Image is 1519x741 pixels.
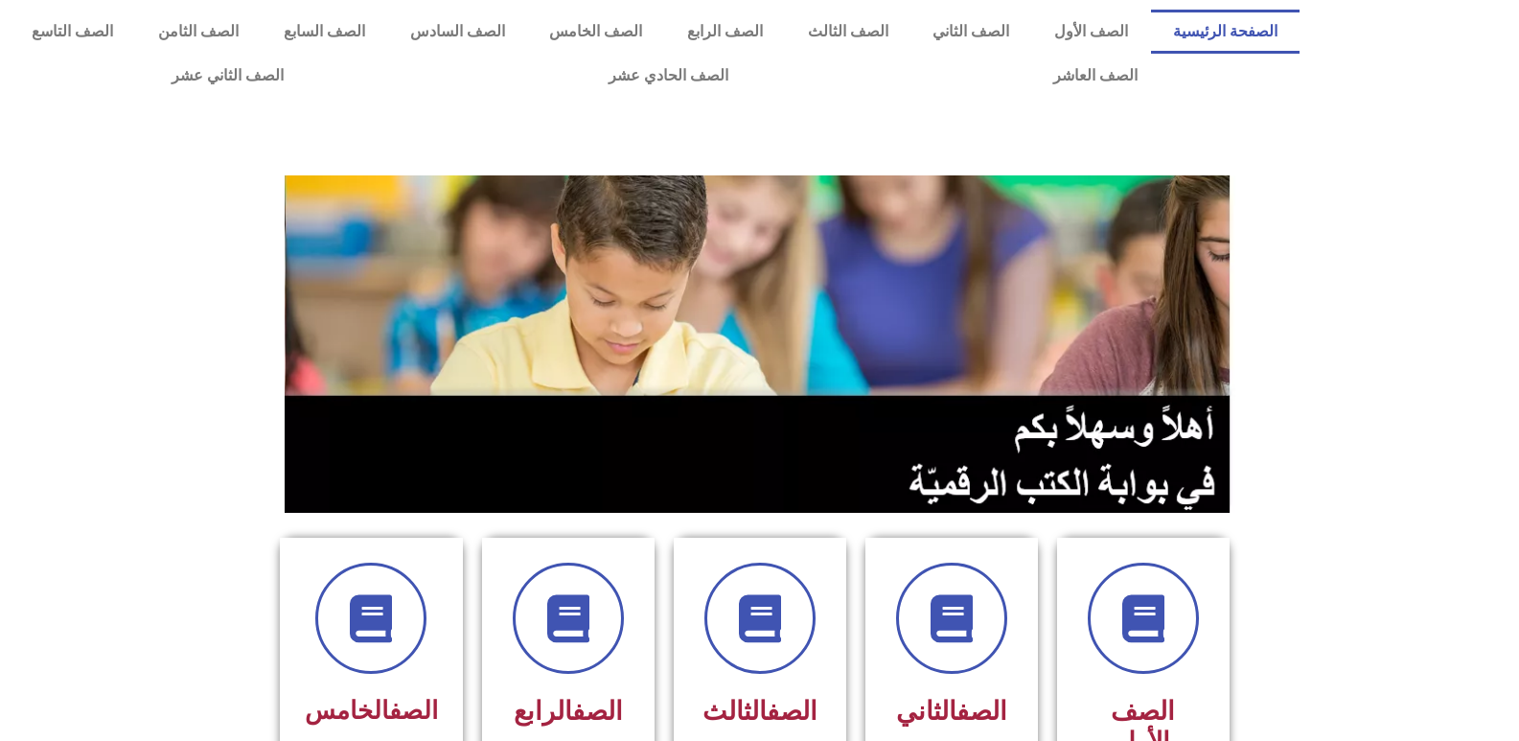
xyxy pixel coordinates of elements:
span: الثاني [896,696,1007,727]
a: الصف الخامس [527,10,665,54]
a: الصفحة الرئيسية [1151,10,1300,54]
a: الصف التاسع [10,10,136,54]
a: الصف الثاني عشر [10,54,447,98]
a: الصف [956,696,1007,727]
a: الصف الرابع [665,10,786,54]
a: الصف الثاني [910,10,1032,54]
a: الصف [767,696,817,727]
a: الصف العاشر [891,54,1300,98]
a: الصف الحادي عشر [447,54,891,98]
span: الثالث [702,696,817,727]
a: الصف السادس [387,10,527,54]
a: الصف الثالث [785,10,910,54]
a: الصف الأول [1032,10,1151,54]
a: الصف السابع [261,10,387,54]
a: الصف [389,696,438,725]
a: الصف الثامن [136,10,262,54]
a: الصف [572,696,623,727]
span: الخامس [305,696,438,725]
span: الرابع [514,696,623,727]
